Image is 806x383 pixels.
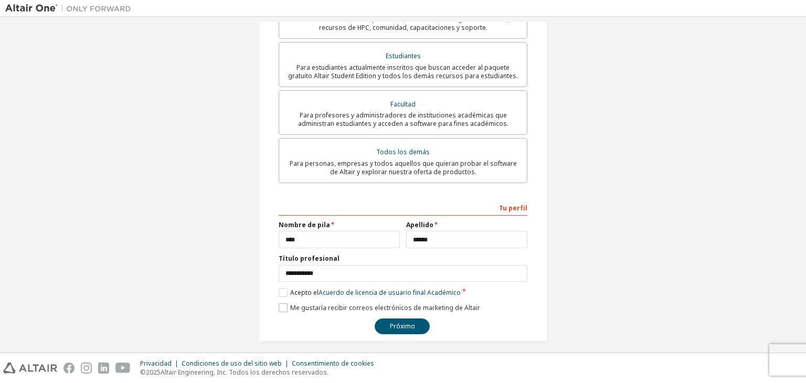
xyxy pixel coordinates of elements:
font: Facultad [390,100,416,109]
font: Para clientes existentes que buscan acceder a descargas de software, recursos de HPC, comunidad, ... [297,15,509,32]
img: youtube.svg [115,363,131,374]
font: Tu perfil [499,204,527,212]
font: © [140,368,146,377]
font: Apellido [406,220,433,229]
img: instagram.svg [81,363,92,374]
button: Próximo [375,318,430,334]
font: Estudiantes [386,51,421,60]
font: Privacidad [140,359,172,368]
font: Consentimiento de cookies [292,359,374,368]
img: altair_logo.svg [3,363,57,374]
font: Título profesional [279,254,340,263]
font: Condiciones de uso del sitio web [182,359,282,368]
font: Para personas, empresas y todos aquellos que quieran probar el software de Altair y explorar nues... [290,159,517,176]
font: Para profesores y administradores de instituciones académicas que administran estudiantes y acced... [298,111,508,128]
img: Altair Uno [5,3,136,14]
img: facebook.svg [63,363,75,374]
font: 2025 [146,368,161,377]
font: Me gustaría recibir correos electrónicos de marketing de Altair [290,303,480,312]
font: Para estudiantes actualmente inscritos que buscan acceder al paquete gratuito Altair Student Edit... [288,63,518,80]
font: Acuerdo de licencia de usuario final [319,288,426,297]
img: linkedin.svg [98,363,109,374]
font: Todos los demás [376,147,430,156]
font: Nombre de pila [279,220,330,229]
font: Acepto el [290,288,319,297]
font: Académico [427,288,461,297]
font: Altair Engineering, Inc. Todos los derechos reservados. [161,368,328,377]
font: Próximo [390,322,415,331]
